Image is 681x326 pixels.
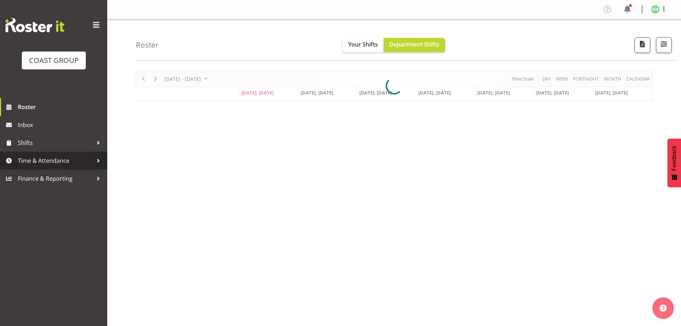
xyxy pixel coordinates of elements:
[18,137,93,148] span: Shifts
[5,18,64,32] img: Rosterit website logo
[18,155,93,166] span: Time & Attendance
[667,138,681,187] button: Feedback - Show survey
[342,38,384,52] button: Your Shifts
[384,38,445,52] button: Department Shifts
[389,40,439,48] span: Department Shifts
[18,102,104,112] span: Roster
[18,173,93,184] span: Finance & Reporting
[635,37,650,53] button: Download a PDF of the roster according to the set date range.
[18,120,104,130] span: Inbox
[136,41,159,49] h4: Roster
[348,40,378,48] span: Your Shifts
[671,146,677,171] span: Feedback
[660,305,667,312] img: help-xxl-2.png
[656,37,672,53] button: Filter Shifts
[29,55,79,66] div: COAST GROUP
[651,5,660,14] img: mike-bullock1158.jpg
